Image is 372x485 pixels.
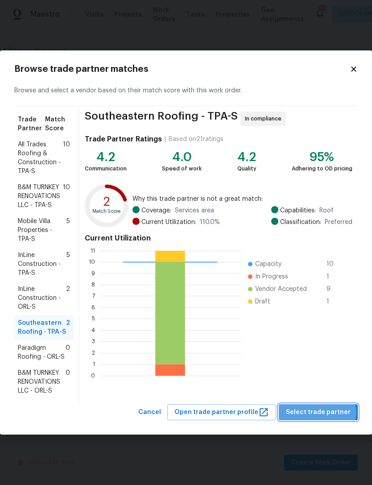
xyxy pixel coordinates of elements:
text: 7 [92,294,95,299]
span: 0 [66,369,70,395]
div: Communication [85,164,127,173]
span: Match Score [45,115,70,133]
div: 4.2 [237,153,256,162]
text: 3 [92,339,95,344]
span: Vendor Accepted [255,285,307,294]
span: InLine Construction - ORL-S [18,285,66,311]
div: Based on 21 ratings [169,135,223,144]
span: Southeastern Roofing - TPA-S [18,319,66,336]
span: Why this trade partner is not a great match: [132,195,352,203]
span: Classification: [280,218,321,227]
span: Draft [255,297,270,306]
span: Services area [175,206,214,215]
button: Select trade partner [279,404,358,421]
span: B&M TURNKEY RENOVATIONS LLC - TPA-S [18,183,63,210]
span: 9 [327,285,341,294]
span: Capacity [255,260,281,269]
div: Adhering to OD pricing [292,164,352,173]
span: B&M TURNKEY RENOVATIONS LLC - ORL-S [18,369,66,395]
text: 5 [92,316,95,322]
span: 5 [66,251,70,278]
text: 6 [91,305,95,310]
span: 10 [63,140,70,176]
h4: Current Utilization [85,234,352,243]
span: 0 [66,344,70,361]
text: 9 [91,271,95,276]
span: Trade Partner [18,115,45,133]
h2: Browse trade partner matches [14,65,350,74]
span: InLine Construction - TPA-S [18,251,66,278]
button: Cancel [135,404,165,421]
span: 1 [327,297,341,306]
text: Match Score [92,209,121,214]
div: Quality [237,164,256,173]
div: | [162,135,169,144]
text: 4 [91,327,95,333]
span: Paradigm Roofing - ORL-S [18,344,66,361]
span: Cancel [138,407,161,418]
div: 4.2 [85,153,127,162]
span: Mobile Villa Properties - TPA-S [18,217,66,244]
span: 10 [327,260,341,269]
span: Select trade partner [286,407,351,418]
div: 95% [292,153,352,162]
span: Current Utilization: [141,218,196,227]
text: 11 [91,248,95,253]
button: Open trade partner profile [167,404,276,421]
text: 10 [89,259,95,265]
span: 5 [66,217,70,244]
span: Coverage: [141,206,171,215]
div: Speed of work [162,164,202,173]
span: Roof [319,206,334,215]
text: 2 [103,196,110,208]
text: 1 [93,362,95,367]
span: 110.0 % [200,218,220,227]
text: 0 [91,373,95,378]
span: All Trades Roofing & Construction - TPA-S [18,140,63,176]
div: Browse and select a vendor based on their match score with this work order. [14,75,358,106]
span: 1 [327,272,341,281]
span: Southeastern Roofing - TPA-S [85,112,238,126]
div: 4.0 [162,153,202,162]
text: 8 [91,282,95,287]
span: Open trade partner profile [174,407,269,418]
span: In compliance [245,114,285,123]
span: 2 [66,285,70,311]
span: Preferred [325,218,352,227]
text: 2 [92,350,95,356]
span: In Progress [255,272,288,281]
span: 10 [63,183,70,210]
span: 2 [66,319,70,336]
span: Capabilities: [280,206,316,215]
h4: Trade Partner Ratings [85,135,162,144]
